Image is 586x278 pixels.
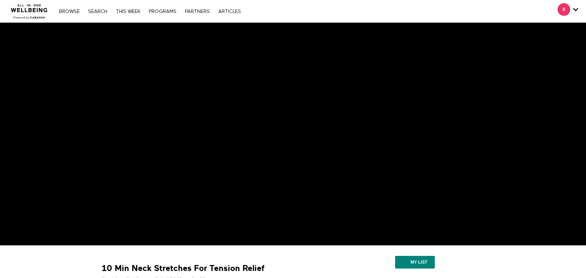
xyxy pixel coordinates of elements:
[215,9,245,14] a: ARTICLES
[145,9,180,14] a: PROGRAMS
[85,9,111,14] a: Search
[102,263,265,274] strong: 10 Min Neck Stretches For Tension Relief
[55,9,83,14] a: Browse
[112,9,144,14] a: THIS WEEK
[395,256,435,269] button: My list
[55,8,244,15] nav: Primary
[181,9,213,14] a: PARTNERS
